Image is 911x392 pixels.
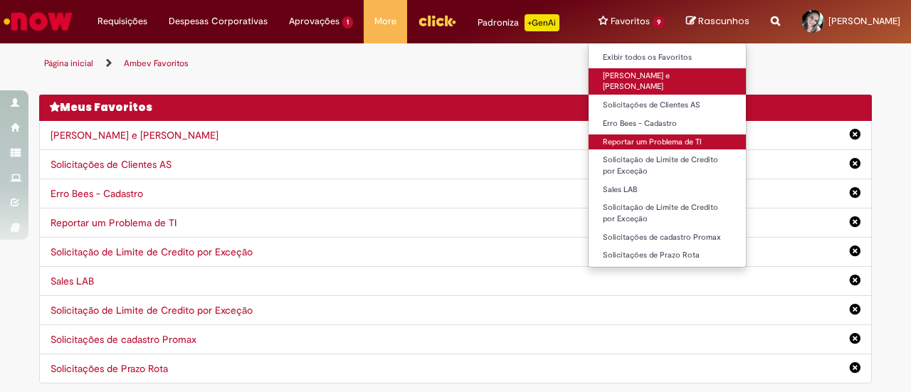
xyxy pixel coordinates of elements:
[98,14,147,28] span: Requisições
[653,16,665,28] span: 9
[589,200,746,226] a: Solicitação de Limite de Credito por Exceção
[1,7,75,36] img: ServiceNow
[51,245,253,258] a: Solicitação de Limite de Credito por Exceção
[51,275,94,287] a: Sales LAB
[39,51,872,77] ul: Trilhas de página
[698,14,749,28] span: Rascunhos
[51,333,196,346] a: Solicitações de cadastro Promax
[51,216,177,229] a: Reportar um Problema de TI
[589,116,746,132] a: Erro Bees - Cadastro
[51,158,172,171] a: Solicitações de Clientes AS
[589,248,746,263] a: Solicitações de Prazo Rota
[525,14,559,31] p: +GenAi
[44,58,93,69] a: Página inicial
[418,10,456,31] img: click_logo_yellow_360x200.png
[124,58,189,69] a: Ambev Favoritos
[51,187,143,200] a: Erro Bees - Cadastro
[611,14,650,28] span: Favoritos
[588,43,747,267] ul: Favoritos
[169,14,268,28] span: Despesas Corporativas
[51,129,218,142] a: [PERSON_NAME] e [PERSON_NAME]
[589,134,746,150] a: Reportar um Problema de TI
[51,304,253,317] a: Solicitação de Limite de Credito por Exceção
[589,68,746,95] a: [PERSON_NAME] e [PERSON_NAME]
[828,15,900,27] span: [PERSON_NAME]
[686,15,749,28] a: Rascunhos
[589,152,746,179] a: Solicitação de Limite de Credito por Exceção
[589,50,746,65] a: Exibir todos os Favoritos
[60,100,152,115] span: Meus Favoritos
[374,14,396,28] span: More
[342,16,353,28] span: 1
[51,362,168,375] a: Solicitações de Prazo Rota
[478,14,559,31] div: Padroniza
[589,230,746,245] a: Solicitações de cadastro Promax
[289,14,339,28] span: Aprovações
[589,97,746,113] a: Solicitações de Clientes AS
[589,182,746,198] a: Sales LAB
